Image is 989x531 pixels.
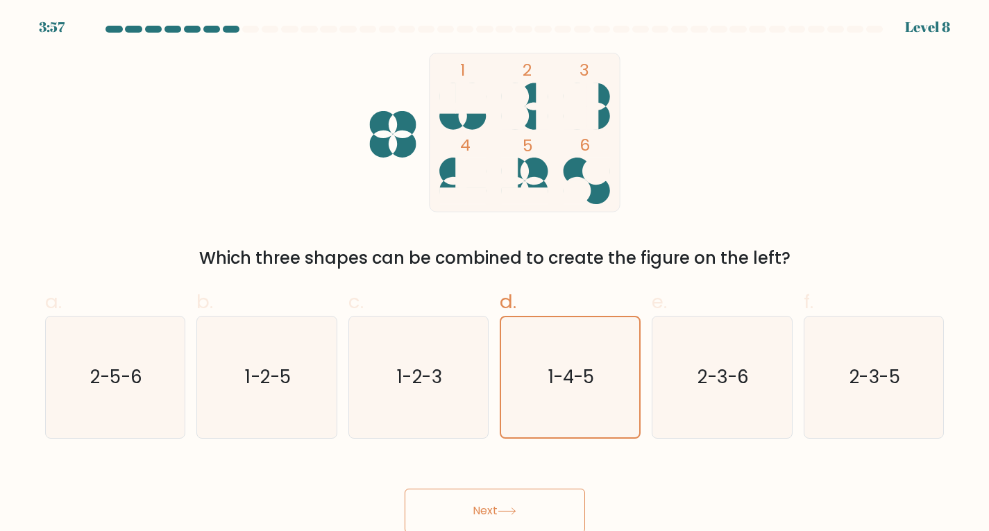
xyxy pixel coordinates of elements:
span: e. [652,288,667,315]
div: 3:57 [39,17,65,37]
text: 1-2-5 [245,364,291,389]
text: 2-3-6 [698,364,749,389]
text: 1-4-5 [549,364,595,389]
tspan: 3 [580,58,589,81]
tspan: 6 [580,133,590,156]
tspan: 4 [460,133,471,156]
span: c. [348,288,364,315]
text: 2-5-6 [90,364,142,389]
div: Which three shapes can be combined to create the figure on the left? [53,246,936,271]
span: f. [804,288,813,315]
div: Level 8 [905,17,950,37]
text: 1-2-3 [397,364,442,389]
tspan: 2 [522,58,531,81]
tspan: 5 [522,134,532,157]
span: d. [500,288,516,315]
span: b. [196,288,213,315]
tspan: 1 [460,58,465,81]
span: a. [45,288,62,315]
text: 2-3-5 [849,364,900,389]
